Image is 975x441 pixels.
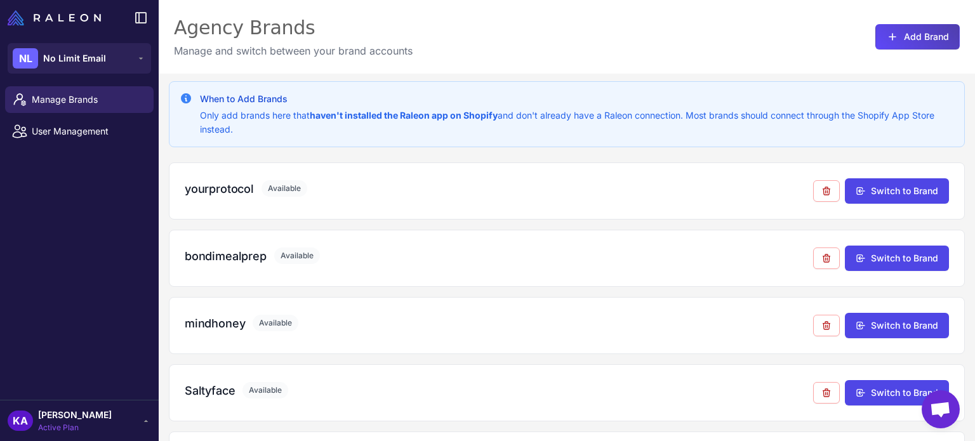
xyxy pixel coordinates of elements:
[38,422,112,433] span: Active Plan
[174,15,413,41] div: Agency Brands
[5,118,154,145] a: User Management
[8,43,151,74] button: NLNo Limit Email
[185,382,235,399] h3: Saltyface
[174,43,413,58] p: Manage and switch between your brand accounts
[5,86,154,113] a: Manage Brands
[845,380,949,405] button: Switch to Brand
[8,411,33,431] div: KA
[813,382,840,404] button: Remove from agency
[310,110,498,121] strong: haven't installed the Raleon app on Shopify
[875,24,960,49] button: Add Brand
[845,178,949,204] button: Switch to Brand
[185,180,254,197] h3: yourprotocol
[274,247,320,264] span: Available
[813,315,840,336] button: Remove from agency
[813,247,840,269] button: Remove from agency
[262,180,307,197] span: Available
[845,246,949,271] button: Switch to Brand
[43,51,106,65] span: No Limit Email
[32,93,143,107] span: Manage Brands
[242,382,288,398] span: Available
[38,408,112,422] span: [PERSON_NAME]
[813,180,840,202] button: Remove from agency
[253,315,298,331] span: Available
[200,92,954,106] h3: When to Add Brands
[922,390,960,428] div: Open chat
[185,247,267,265] h3: bondimealprep
[845,313,949,338] button: Switch to Brand
[185,315,245,332] h3: mindhoney
[8,10,101,25] img: Raleon Logo
[8,10,106,25] a: Raleon Logo
[13,48,38,69] div: NL
[200,109,954,136] p: Only add brands here that and don't already have a Raleon connection. Most brands should connect ...
[32,124,143,138] span: User Management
